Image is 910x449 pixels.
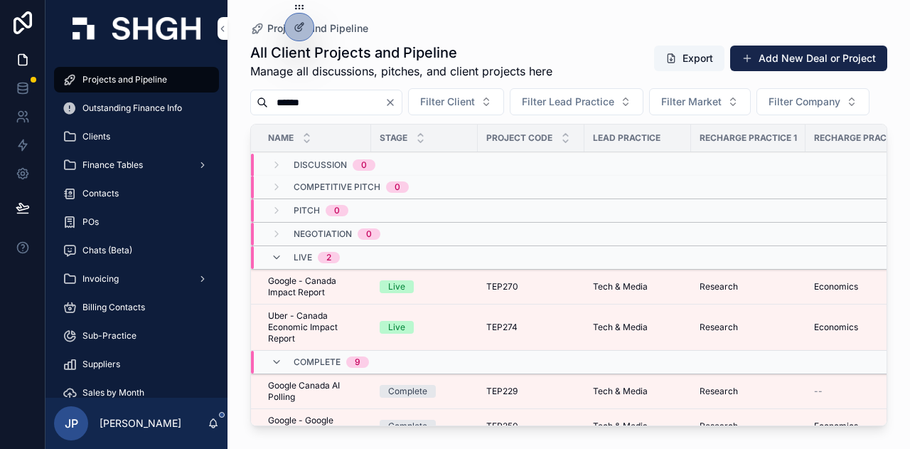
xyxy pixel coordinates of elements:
span: Contacts [82,188,119,199]
span: Sub-Practice [82,330,136,342]
span: Stage [380,132,407,144]
a: Research [700,281,797,292]
span: Billing Contacts [82,302,145,313]
a: Invoicing [54,266,219,292]
span: Lead Practice [593,132,660,144]
span: Suppliers [82,359,120,370]
a: Projects and Pipeline [54,67,219,93]
span: Negotiation [294,228,352,240]
div: 0 [395,181,400,193]
span: Live [294,252,312,263]
span: Tech & Media [593,386,648,397]
span: Tech & Media [593,421,648,432]
span: Research [700,421,738,432]
a: TEP250 [486,421,576,432]
a: Live [380,321,469,334]
span: Projects and Pipeline [82,74,167,85]
div: 0 [366,228,372,240]
a: POs [54,209,219,235]
a: Outstanding Finance Info [54,95,219,121]
span: Filter Company [769,95,840,109]
a: Tech & Media [593,421,682,432]
a: Google Canada AI Polling [268,380,363,403]
span: Clients [82,131,110,142]
span: Finance Tables [82,159,143,171]
button: Clear [385,97,402,108]
div: Complete [388,420,427,433]
a: Clients [54,124,219,149]
a: Suppliers [54,352,219,377]
span: Economics [814,281,858,292]
span: Complete [294,356,341,368]
span: Projects and Pipeline [267,21,368,36]
span: Pitch [294,205,320,216]
a: Google - Google Canada Impact Report [268,415,363,438]
a: Complete [380,385,469,398]
button: Select Button [408,88,504,115]
a: Contacts [54,181,219,206]
div: Live [388,280,405,293]
a: Tech & Media [593,281,682,292]
a: Finance Tables [54,152,219,178]
a: Sales by Month [54,380,219,406]
a: Projects and Pipeline [250,21,368,36]
span: Manage all discussions, pitches, and client projects here [250,63,552,80]
span: Filter Lead Practice [522,95,614,109]
span: Name [268,132,294,144]
span: TEP229 [486,386,518,397]
span: Chats (Beta) [82,245,132,256]
span: TEP270 [486,281,518,292]
a: Live [380,280,469,293]
div: 0 [361,159,367,171]
div: 0 [334,205,340,216]
a: TEP229 [486,386,576,397]
button: Select Button [756,88,869,115]
span: Research [700,281,738,292]
span: Invoicing [82,273,119,285]
div: 2 [326,252,331,263]
a: Google - Canada Impact Report [268,275,363,298]
span: Economics [814,421,858,432]
button: Add New Deal or Project [730,46,887,71]
span: JP [65,415,78,432]
span: -- [814,386,823,397]
span: Discussion [294,159,347,171]
span: Economics [814,322,858,333]
span: Project Code [486,132,552,144]
a: Sub-Practice [54,323,219,349]
span: TEP274 [486,322,518,333]
span: Research [700,386,738,397]
a: TEP270 [486,281,576,292]
span: Filter Market [661,95,722,109]
button: Export [654,46,724,71]
span: Research [700,322,738,333]
span: Filter Client [420,95,475,109]
a: Research [700,322,797,333]
button: Select Button [510,88,643,115]
img: App logo [73,17,200,40]
span: Recharge Practice 1 [700,132,797,144]
a: TEP274 [486,322,576,333]
p: [PERSON_NAME] [100,416,181,430]
h1: All Client Projects and Pipeline [250,43,552,63]
a: Uber - Canada Economic Impact Report [268,310,363,344]
a: Tech & Media [593,322,682,333]
span: Tech & Media [593,322,648,333]
span: Competitive Pitch [294,181,380,193]
span: Sales by Month [82,387,144,398]
a: Research [700,421,797,432]
div: Live [388,321,405,334]
span: POs [82,216,99,228]
div: Complete [388,385,427,398]
div: 9 [355,356,360,368]
a: Chats (Beta) [54,238,219,263]
a: Billing Contacts [54,295,219,320]
a: Complete [380,420,469,433]
a: Research [700,386,797,397]
button: Select Button [649,88,751,115]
